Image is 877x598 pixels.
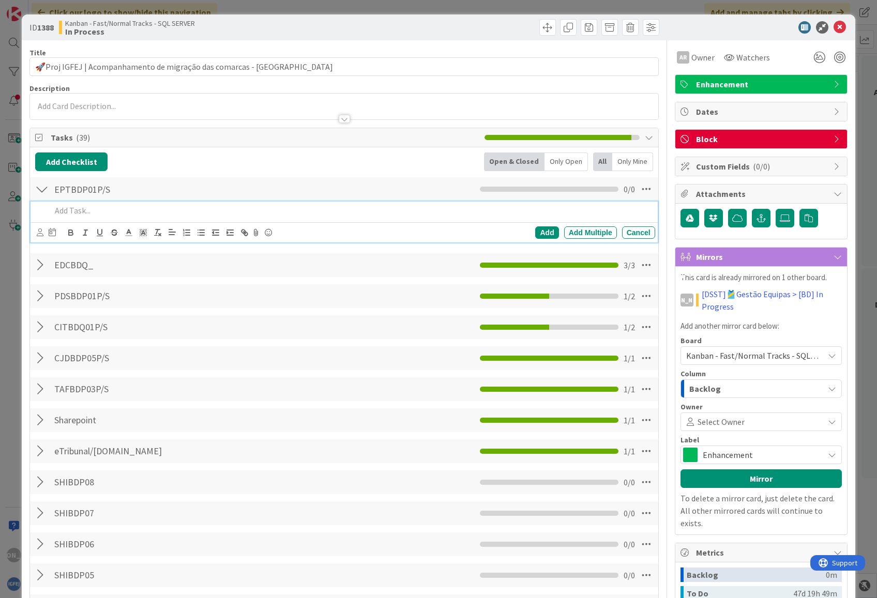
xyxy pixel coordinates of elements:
[29,57,658,76] input: type card name here...
[703,448,819,462] span: Enhancement
[681,379,842,398] button: Backlog
[696,546,828,559] span: Metrics
[51,504,283,523] input: Add Checklist...
[681,294,693,306] div: [PERSON_NAME]
[76,132,90,143] span: ( 39 )
[681,370,706,377] span: Column
[681,272,842,284] p: This card is already mirrored on 1 other board.
[624,259,635,271] span: 3 / 3
[51,442,283,461] input: Add Checklist...
[545,152,588,171] div: Only Open
[624,445,635,457] span: 1 / 1
[37,22,54,33] b: 1388
[689,382,721,395] span: Backlog
[624,321,635,333] span: 1 / 2
[681,337,702,344] span: Board
[51,180,283,198] input: Add Checklist...
[624,476,635,488] span: 0 / 0
[51,535,283,554] input: Add Checklist...
[29,48,46,57] label: Title
[681,492,842,529] p: To delete a mirror card, just delete the card. All other mirrored cards will continue to exists.
[612,152,653,171] div: Only Mine
[22,2,47,14] span: Support
[624,183,635,195] span: 0 / 0
[622,226,655,239] div: Cancel
[624,507,635,519] span: 0 / 0
[51,287,283,305] input: Add Checklist...
[681,403,703,410] span: Owner
[696,78,828,90] span: Enhancement
[51,411,283,430] input: Add Checklist...
[696,188,828,200] span: Attachments
[696,251,828,263] span: Mirrors
[624,383,635,395] span: 1 / 1
[698,416,745,428] span: Select Owner
[29,84,70,93] span: Description
[564,226,617,239] div: Add Multiple
[51,131,479,144] span: Tasks
[736,51,770,64] span: Watchers
[624,538,635,550] span: 0 / 0
[624,569,635,581] span: 0 / 0
[593,152,612,171] div: All
[51,380,283,398] input: Add Checklist...
[681,320,842,332] p: Add another mirror card below:
[51,256,283,274] input: Add Checklist...
[484,152,545,171] div: Open & Closed
[624,290,635,302] span: 1 / 2
[51,318,283,336] input: Add Checklist...
[826,568,837,582] div: 0m
[681,436,699,443] span: Label
[687,568,826,582] div: Backlog
[702,288,842,313] a: [DSST]🎽Gestão Equipas > [BD] In Progress
[65,27,195,36] b: In Process
[624,352,635,364] span: 1 / 1
[535,226,558,239] div: Add
[696,160,828,173] span: Custom Fields
[681,469,842,488] button: Mirror
[696,105,828,118] span: Dates
[686,350,840,361] span: Kanban - Fast/Normal Tracks - SQL SERVER
[51,473,283,492] input: Add Checklist...
[677,51,689,64] div: AR
[691,51,715,64] span: Owner
[29,21,54,34] span: ID
[51,349,283,367] input: Add Checklist...
[51,566,283,585] input: Add Checklist...
[624,414,635,426] span: 1 / 1
[65,19,195,27] span: Kanban - Fast/Normal Tracks - SQL SERVER
[753,161,770,172] span: ( 0/0 )
[696,133,828,145] span: Block
[35,152,108,171] button: Add Checklist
